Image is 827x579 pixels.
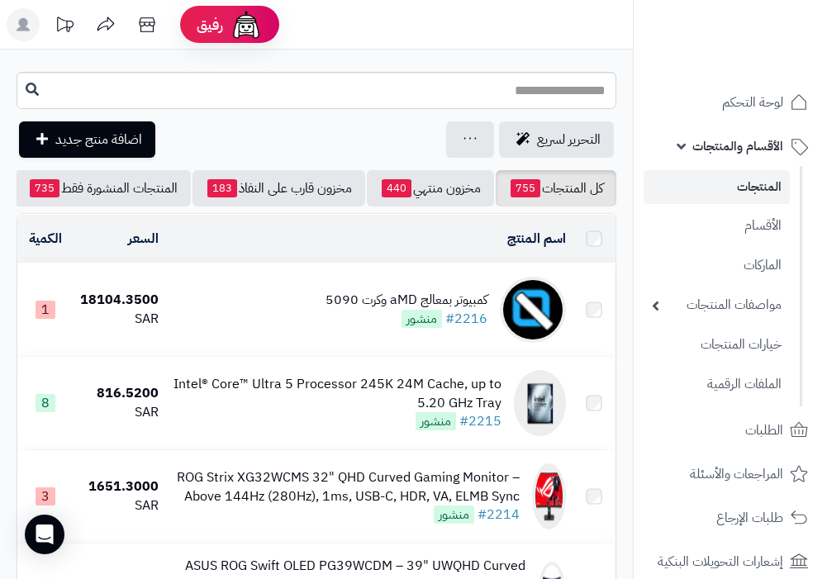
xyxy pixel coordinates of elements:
div: SAR [80,496,159,515]
a: كل المنتجات755 [496,170,616,206]
div: SAR [80,310,159,329]
span: طلبات الإرجاع [716,506,783,529]
div: Intel® Core™ Ultra 5 Processor 245K 24M Cache, up to 5.20 GHz Tray [172,375,501,413]
div: ROG Strix XG32WCMS 32" QHD Curved Gaming Monitor – Above 144Hz (280Hz), 1ms, USB-C, HDR, VA, ELMB... [172,468,520,506]
div: SAR [80,403,159,422]
span: 755 [511,179,540,197]
a: لوحة التحكم [644,83,817,122]
img: ROG Strix XG32WCMS 32" QHD Curved Gaming Monitor – Above 144Hz (280Hz), 1ms, USB-C, HDR, VA, ELMB... [532,463,566,529]
div: Open Intercom Messenger [25,515,64,554]
a: الأقسام [644,208,790,244]
a: #2216 [445,309,487,329]
a: مواصفات المنتجات [644,287,790,323]
a: اسم المنتج [507,229,566,249]
a: #2215 [459,411,501,431]
span: منشور [416,412,456,430]
a: طلبات الإرجاع [644,498,817,538]
a: الماركات [644,248,790,283]
span: الطلبات [745,419,783,442]
span: 3 [36,487,55,505]
img: كمبيوتر بمعالج aMD وكرت 5090 [500,277,566,343]
div: 1651.3000 [80,477,159,496]
span: لوحة التحكم [722,91,783,114]
a: مخزون قارب على النفاذ183 [192,170,365,206]
img: ai-face.png [230,8,263,41]
span: التحرير لسريع [537,130,601,149]
div: كمبيوتر بمعالج aMD وكرت 5090 [326,291,487,310]
a: تحديثات المنصة [44,8,85,45]
a: الطلبات [644,411,817,450]
span: إشعارات التحويلات البنكية [658,550,783,573]
a: المراجعات والأسئلة [644,454,817,494]
div: 816.5200 [80,384,159,403]
span: 735 [30,179,59,197]
a: السعر [128,229,159,249]
a: الكمية [29,229,62,249]
span: الأقسام والمنتجات [692,135,783,158]
span: منشور [402,310,442,328]
img: Intel® Core™ Ultra 5 Processor 245K 24M Cache, up to 5.20 GHz Tray [514,370,566,436]
span: 8 [36,394,55,412]
span: رفيق [197,15,223,35]
a: اضافة منتج جديد [19,121,155,158]
span: منشور [434,505,474,524]
a: المنتجات المنشورة فقط735 [15,170,191,206]
img: logo-2.png [715,37,811,72]
span: اضافة منتج جديد [55,130,142,149]
a: المنتجات [644,170,790,204]
a: مخزون منتهي440 [367,170,494,206]
a: الملفات الرقمية [644,367,790,402]
a: خيارات المنتجات [644,327,790,363]
a: التحرير لسريع [499,121,614,158]
div: 18104.3500 [80,291,159,310]
a: #2214 [478,505,520,524]
span: 1 [36,301,55,319]
span: المراجعات والأسئلة [690,463,783,486]
span: 440 [382,179,411,197]
span: 183 [207,179,237,197]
